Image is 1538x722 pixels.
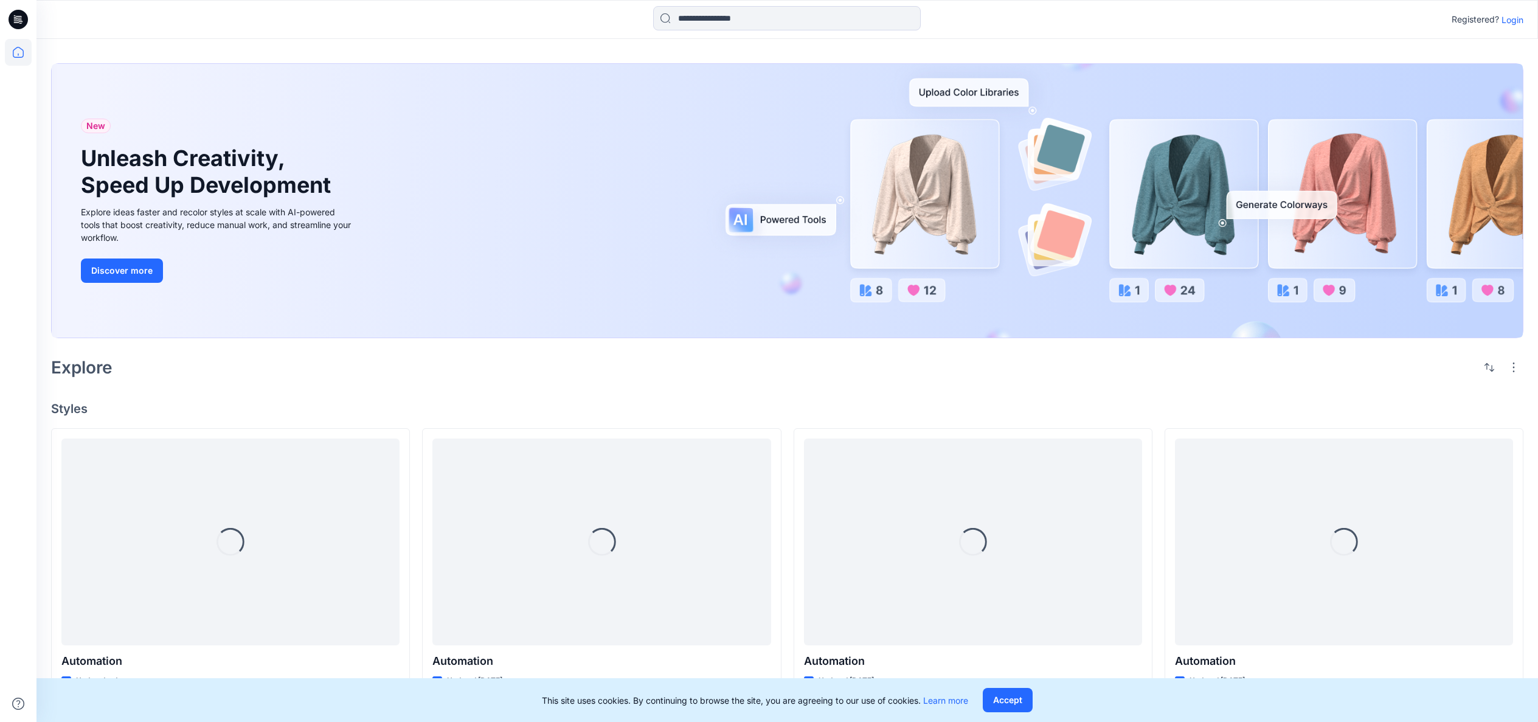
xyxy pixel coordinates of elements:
p: Automation [1175,653,1513,670]
p: Updated [DATE] [447,675,502,687]
div: Explore ideas faster and recolor styles at scale with AI-powered tools that boost creativity, red... [81,206,355,244]
p: Automation [432,653,771,670]
p: Updated [DATE] [819,675,874,687]
h1: Unleash Creativity, Speed Up Development [81,145,336,198]
span: New [86,119,105,133]
p: Login [1502,13,1523,26]
button: Discover more [81,259,163,283]
p: This site uses cookies. By continuing to browse the site, you are agreeing to our use of cookies. [542,694,968,707]
h2: Explore [51,358,113,377]
p: Registered? [1452,12,1499,27]
p: Updated [DATE] [1190,675,1245,687]
h4: Styles [51,401,1523,416]
p: Automation [804,653,1142,670]
p: Automation [61,653,400,670]
p: Updated a day ago [76,675,141,687]
button: Accept [983,688,1033,712]
a: Discover more [81,259,355,283]
a: Learn more [923,695,968,706]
